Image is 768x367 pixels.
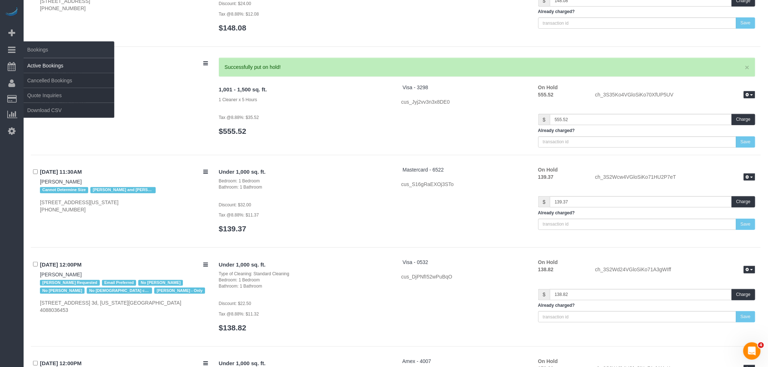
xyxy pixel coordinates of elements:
[219,312,259,317] small: Tax @8.88%: $11.32
[538,84,558,90] strong: On Hold
[219,283,391,289] div: Bathroom: 1 Bathroom
[219,277,391,283] div: Bedroom: 1 Bedroom
[40,187,88,193] span: Cannot Determine Size
[538,174,554,180] strong: 139.37
[219,213,259,218] small: Tax @8.88%: $11.37
[24,73,114,88] a: Cancelled Bookings
[538,17,736,29] input: transaction id
[102,280,136,286] span: Email Preferred
[24,58,114,73] a: Active Bookings
[219,24,246,32] a: $148.08
[732,114,755,125] button: Charge
[745,63,749,71] a: ×
[40,262,208,268] h4: [DATE] 12:00PM
[219,169,391,175] h4: Under 1,000 sq. ft.
[219,202,251,207] small: Discount: $32.00
[538,289,550,300] span: $
[40,360,208,367] h4: [DATE] 12:00PM
[138,280,183,286] span: No [PERSON_NAME]
[219,360,391,367] h4: Under 1,000 sq. ft.
[590,173,761,182] div: ch_3S2Wcw4VGloSiKo71HU2P7eT
[590,266,761,275] div: ch_3S2Wd24VGloSiKo71A3gWIff
[219,87,391,93] h4: 1,001 - 1,500 sq. ft.
[40,288,85,293] span: No [PERSON_NAME]
[538,303,755,308] h5: Already charged?
[538,196,550,207] span: $
[403,167,444,173] a: Mastercard - 6522
[219,97,257,102] small: 1 Cleaner x 5 Hours
[40,280,100,286] span: [PERSON_NAME] Requested
[538,311,736,322] input: transaction id
[24,58,114,118] ul: Bookings
[40,5,86,11] hm-ph: [PHONE_NUMBER]
[538,92,554,98] strong: 555.52
[538,128,755,133] h5: Already charged?
[40,185,208,195] div: Tags
[590,91,761,100] div: ch_3S35Ko4VGloSiKo70XfUP5UV
[401,181,527,188] div: cus_S16gRaEXOj3STo
[401,273,527,280] div: cus_DjPNfI52wPuBqO
[40,299,208,314] div: [STREET_ADDRESS] 3d, [US_STATE][GEOGRAPHIC_DATA]
[40,272,82,277] a: [PERSON_NAME]
[219,127,246,135] a: $555.52
[219,271,391,277] div: Type of Cleaning: Standard Cleaning
[219,115,259,120] small: Tax @8.88%: $35.52
[24,41,114,58] span: Bookings
[40,179,82,185] a: [PERSON_NAME]
[219,184,391,190] div: Bathroom: 1 Bathroom
[154,288,205,293] span: [PERSON_NAME] - Only
[538,211,755,215] h5: Already charged?
[538,358,558,364] strong: On Hold
[403,358,431,364] a: Amex - 4007
[538,267,554,272] strong: 138.82
[24,103,114,117] a: Download CSV
[40,90,208,105] div: [STREET_ADDRESS]
[538,219,736,230] input: transaction id
[538,259,558,265] strong: On Hold
[219,301,251,306] small: Discount: $22.50
[40,77,208,86] div: Tags
[219,224,246,233] a: $139.37
[403,259,428,265] a: Visa - 0532
[225,63,749,71] div: Successfully put on hold!
[538,167,558,173] strong: On Hold
[40,199,208,213] div: [STREET_ADDRESS][US_STATE]
[24,88,114,103] a: Quote Inquiries
[732,196,755,207] button: Charge
[219,262,391,268] h4: Under 1,000 sq. ft.
[40,61,208,67] h4: [DATE] 11:00AM
[40,307,68,313] hm-ph: 4088036453
[743,342,761,360] iframe: Intercom live chat
[219,178,391,184] div: Bedroom: 1 Bedroom
[40,278,208,296] div: Tags
[538,136,736,148] input: transaction id
[87,288,152,293] span: No [DEMOGRAPHIC_DATA] cleaners
[758,342,764,348] span: 4
[219,1,251,6] small: Discount: $24.00
[538,9,755,14] h5: Already charged?
[403,84,428,90] a: Visa - 3298
[40,207,86,213] hm-ph: [PHONE_NUMBER]
[90,187,156,193] span: [PERSON_NAME] and [PERSON_NAME] preferred
[538,114,550,125] span: $
[40,169,208,175] h4: [DATE] 11:30AM
[732,289,755,300] button: Charge
[219,323,246,332] a: $138.82
[219,12,259,17] small: Tax @8.88%: $12.08
[401,98,527,106] div: cus_Jyj2vv3n3x8DE0
[4,7,19,17] img: Automaid Logo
